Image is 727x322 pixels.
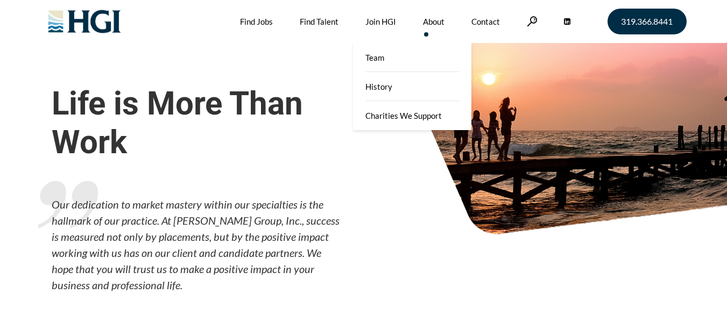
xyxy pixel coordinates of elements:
[52,84,342,162] span: Life is More Than Work
[527,16,538,26] a: Search
[608,9,687,34] a: 319.366.8441
[353,43,471,72] a: Team
[353,72,471,101] a: History
[621,17,673,26] span: 319.366.8441
[52,196,342,293] p: Our dedication to market mastery within our specialties is the hallmark of our practice. At [PERS...
[353,101,471,130] a: Charities We Support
